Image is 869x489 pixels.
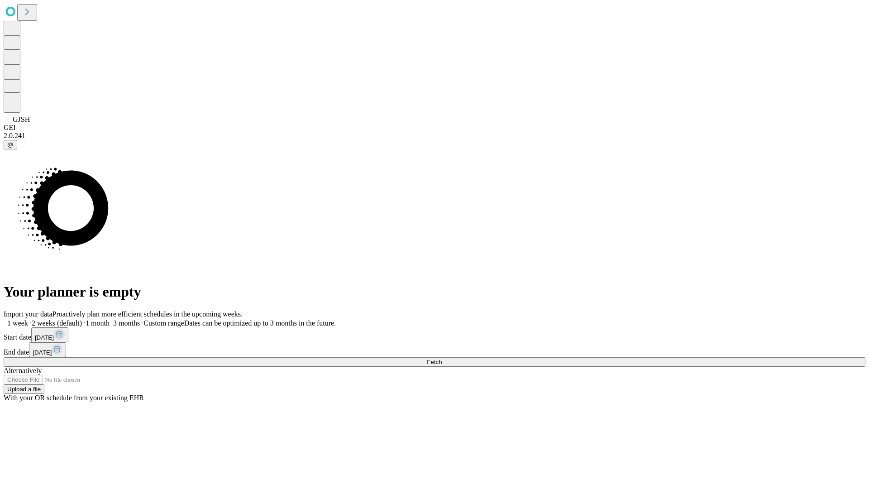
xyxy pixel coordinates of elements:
span: 2 weeks (default) [32,319,82,327]
button: Fetch [4,357,865,367]
span: [DATE] [33,349,52,356]
span: 1 month [86,319,110,327]
span: With your OR schedule from your existing EHR [4,394,144,402]
span: 3 months [113,319,140,327]
button: [DATE] [29,342,66,357]
div: GEI [4,124,865,132]
span: Alternatively [4,367,42,374]
button: Upload a file [4,384,44,394]
button: @ [4,140,17,149]
div: Start date [4,327,865,342]
span: GJSH [13,115,30,123]
div: 2.0.241 [4,132,865,140]
span: Proactively plan more efficient schedules in the upcoming weeks. [53,310,243,318]
span: Fetch [427,359,442,365]
div: End date [4,342,865,357]
button: [DATE] [31,327,68,342]
h1: Your planner is empty [4,283,865,300]
span: Custom range [143,319,184,327]
span: [DATE] [35,334,54,341]
span: Import your data [4,310,53,318]
span: Dates can be optimized up to 3 months in the future. [184,319,336,327]
span: 1 week [7,319,28,327]
span: @ [7,141,14,148]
